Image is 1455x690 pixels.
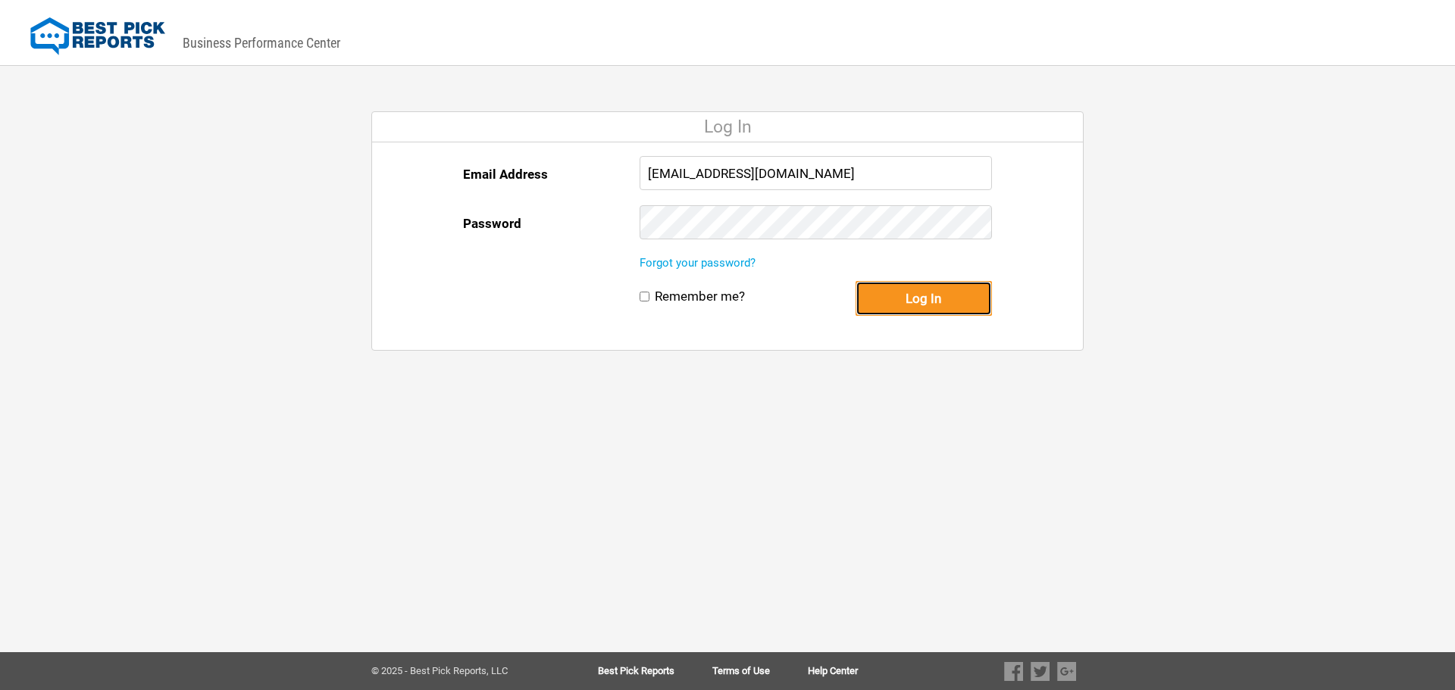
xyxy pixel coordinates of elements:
img: Best Pick Reports Logo [30,17,165,55]
label: Email Address [463,156,548,192]
a: Best Pick Reports [598,666,712,676]
a: Forgot your password? [640,256,756,270]
div: Log In [372,112,1083,142]
button: Log In [856,281,992,316]
label: Remember me? [655,289,745,304]
div: © 2025 - Best Pick Reports, LLC [371,666,549,676]
a: Help Center [808,666,858,676]
a: Terms of Use [712,666,808,676]
label: Password [463,205,521,242]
